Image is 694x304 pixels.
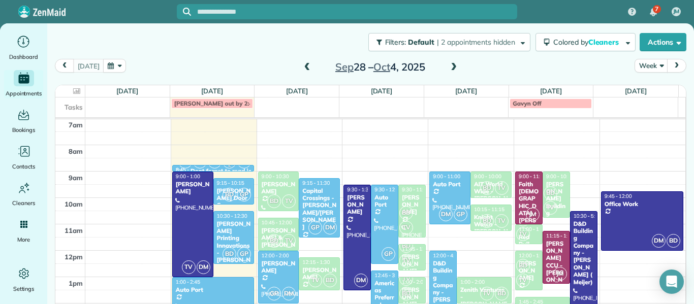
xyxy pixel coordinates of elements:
[4,107,43,135] a: Bookings
[588,38,621,47] span: Cleaners
[69,121,83,129] span: 7am
[526,208,540,221] span: JM
[346,194,368,216] div: [PERSON_NAME]
[540,87,562,95] a: [DATE]
[546,173,574,180] span: 9:00 - 10:45
[302,266,337,281] div: [PERSON_NAME]
[546,181,567,254] div: [PERSON_NAME] Building Materials - [PERSON_NAME]
[399,272,413,286] span: TV
[65,200,83,208] span: 10am
[302,187,337,231] div: Capital Crossings - [PERSON_NAME]/[PERSON_NAME]
[175,181,210,195] div: [PERSON_NAME]
[317,61,444,73] h2: 28 – 4, 2025
[69,279,83,287] span: 1pm
[460,279,485,285] span: 1:00 - 2:00
[177,8,191,16] button: Focus search
[302,180,330,186] span: 9:15 - 11:30
[183,8,191,16] svg: Focus search
[286,87,308,95] a: [DATE]
[516,227,530,241] span: TV
[55,59,74,73] button: prev
[237,247,251,261] span: GP
[399,239,413,253] span: BD
[635,59,668,73] button: Week
[182,260,196,274] span: TV
[267,194,281,208] span: BD
[373,60,390,73] span: Oct
[217,180,244,186] span: 9:15 - 10:15
[480,214,494,228] span: BD
[604,200,680,208] div: Office Work
[12,161,35,172] span: Contacts
[437,38,515,47] span: | 2 appointments hidden
[262,173,289,180] span: 9:00 - 10:30
[261,260,296,275] div: [PERSON_NAME]
[516,259,530,273] span: BD
[439,208,453,221] span: DM
[73,59,104,73] button: [DATE]
[659,269,684,294] div: Open Intercom Messenger
[302,259,330,265] span: 12:15 - 1:30
[408,38,435,47] span: Default
[69,147,83,155] span: 8am
[9,52,38,62] span: Dashboard
[323,274,337,287] span: BD
[546,232,574,239] span: 11:15 - 1:15
[402,186,429,193] span: 9:30 - 11:30
[17,234,30,245] span: More
[455,87,477,95] a: [DATE]
[267,287,281,300] span: GP
[518,181,540,239] div: Faith [DEMOGRAPHIC_DATA] - [PERSON_NAME]
[401,194,423,216] div: [PERSON_NAME]
[116,87,138,95] a: [DATE]
[667,59,686,73] button: next
[176,279,200,285] span: 1:00 - 2:45
[354,274,368,287] span: DM
[69,174,83,182] span: 9am
[368,33,530,51] button: Filters: Default | 2 appointments hidden
[495,214,509,228] span: TV
[382,247,395,261] span: GP
[223,188,236,201] span: BD
[4,33,43,62] a: Dashboard
[643,1,664,23] div: 7 unread notifications
[223,247,236,261] span: BD
[65,253,83,261] span: 12pm
[519,252,546,259] span: 12:00 - 1:30
[495,287,509,300] span: BD
[371,87,393,95] a: [DATE]
[474,181,509,210] div: AIT World Wide - [PERSON_NAME]
[546,240,567,291] div: [PERSON_NAME] CCU - [PERSON_NAME]
[519,173,546,180] span: 9:00 - 11:00
[474,214,509,243] div: Knight Watch - [PERSON_NAME]
[282,194,296,208] span: TV
[374,272,402,279] span: 12:45 - 3:45
[237,188,251,201] span: GP
[553,267,567,281] span: JM
[574,213,601,219] span: 10:30 - 5:30
[433,252,460,259] span: 12:00 - 4:00
[640,33,686,51] button: Actions
[553,38,622,47] span: Colored by
[262,219,292,226] span: 10:45 - 12:00
[323,221,337,234] span: DM
[655,5,658,13] span: 7
[174,99,277,107] span: [PERSON_NAME] out by 2:45p or off
[399,287,413,300] span: BD
[201,87,223,95] a: [DATE]
[535,33,636,51] button: Colored byCleaners
[433,173,460,180] span: 9:00 - 11:00
[262,252,289,259] span: 12:00 - 2:00
[374,186,402,193] span: 9:30 - 12:30
[12,198,35,208] span: Cleaners
[4,143,43,172] a: Contacts
[474,206,504,213] span: 10:15 - 11:15
[480,181,494,195] span: BD
[335,60,354,73] span: Sep
[495,181,509,195] span: TV
[13,284,35,294] span: Settings
[282,287,296,300] span: DM
[363,33,530,51] a: Filters: Default | 2 appointments hidden
[261,227,296,256] div: [PERSON_NAME] & [PERSON_NAME]
[474,173,501,180] span: 9:00 - 10:00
